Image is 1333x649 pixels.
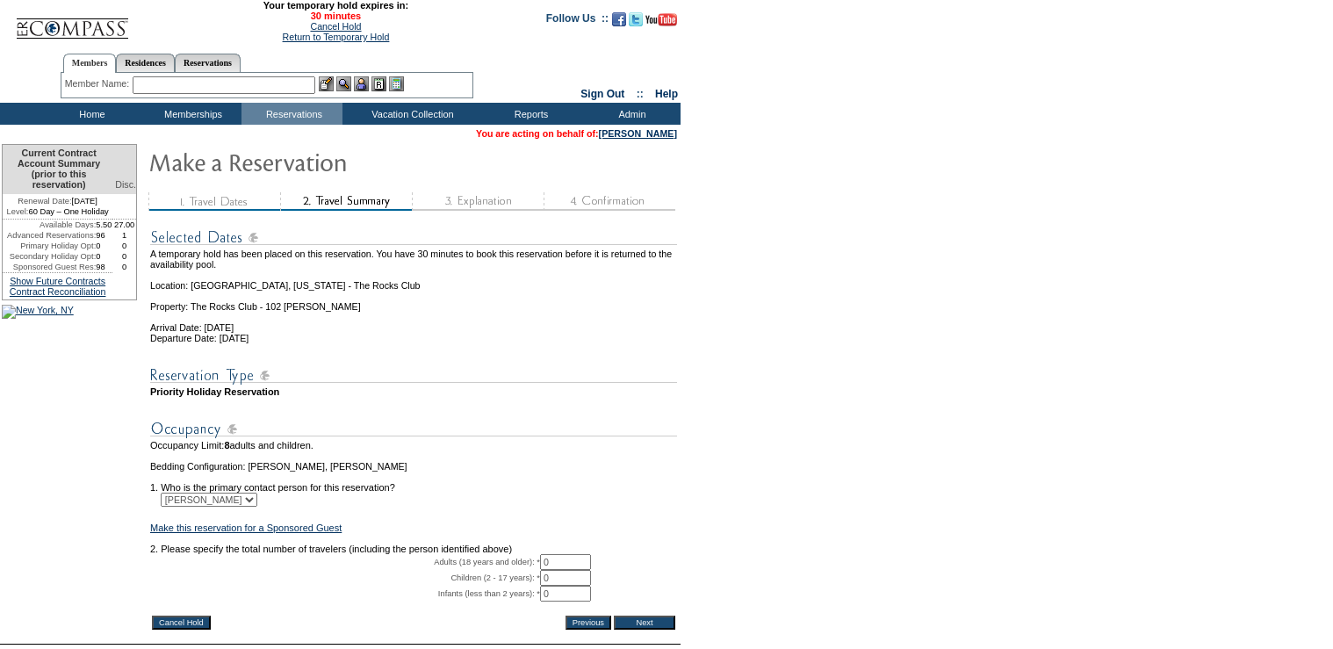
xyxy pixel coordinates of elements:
img: Subscribe to our YouTube Channel [645,13,677,26]
td: A temporary hold has been placed on this reservation. You have 30 minutes to book this reservatio... [150,249,677,270]
td: Available Days: [3,220,96,230]
img: step3_state1.gif [412,192,544,211]
a: Residences [116,54,175,72]
img: subTtlOccupancy.gif [150,418,677,440]
td: 2. Please specify the total number of travelers (including the person identified above) [150,544,677,554]
a: Become our fan on Facebook [612,18,626,28]
td: Departure Date: [DATE] [150,333,677,343]
a: Make this reservation for a Sponsored Guest [150,523,342,533]
td: [DATE] [3,194,112,206]
td: Location: [GEOGRAPHIC_DATA], [US_STATE] - The Rocks Club [150,270,677,291]
td: Property: The Rocks Club - 102 [PERSON_NAME] [150,291,677,312]
img: View [336,76,351,91]
a: Subscribe to our YouTube Channel [645,18,677,28]
td: Reservations [241,103,342,125]
a: Return to Temporary Hold [283,32,390,42]
td: 0 [112,241,136,251]
td: 0 [112,262,136,272]
td: Current Contract Account Summary (prior to this reservation) [3,145,112,194]
img: subTtlSelectedDates.gif [150,227,677,249]
td: 5.50 [96,220,112,230]
td: Home [40,103,141,125]
a: [PERSON_NAME] [599,128,677,139]
td: Reports [479,103,580,125]
a: Sign Out [580,88,624,100]
img: b_edit.gif [319,76,334,91]
a: Help [655,88,678,100]
td: Arrival Date: [DATE] [150,312,677,333]
td: Vacation Collection [342,103,479,125]
img: b_calculator.gif [389,76,404,91]
td: Admin [580,103,681,125]
td: 1 [112,230,136,241]
img: step4_state1.gif [544,192,675,211]
img: Follow us on Twitter [629,12,643,26]
a: Cancel Hold [310,21,361,32]
a: Reservations [175,54,241,72]
span: 30 minutes [138,11,533,21]
div: Member Name: [65,76,133,91]
img: Make Reservation [148,144,500,179]
img: step1_state3.gif [148,192,280,211]
span: 8 [224,440,229,451]
input: Next [614,616,675,630]
img: Reservations [371,76,386,91]
td: 27.00 [112,220,136,230]
td: Children (2 - 17 years): * [150,570,540,586]
td: 60 Day – One Holiday [3,206,112,220]
a: Members [63,54,117,73]
td: 1. Who is the primary contact person for this reservation? [150,472,677,493]
img: Compass Home [15,4,129,40]
span: Renewal Date: [18,196,71,206]
a: Follow us on Twitter [629,18,643,28]
td: Sponsored Guest Res: [3,262,96,272]
td: Priority Holiday Reservation [150,386,677,397]
td: Advanced Reservations: [3,230,96,241]
img: Become our fan on Facebook [612,12,626,26]
input: Previous [566,616,611,630]
td: Bedding Configuration: [PERSON_NAME], [PERSON_NAME] [150,461,677,472]
img: subTtlResType.gif [150,364,677,386]
td: Memberships [141,103,241,125]
td: 98 [96,262,112,272]
td: Adults (18 years and older): * [150,554,540,570]
td: 0 [112,251,136,262]
td: 0 [96,241,112,251]
span: Level: [7,206,29,217]
td: Primary Holiday Opt: [3,241,96,251]
a: Contract Reconciliation [10,286,106,297]
input: Cancel Hold [152,616,211,630]
a: Show Future Contracts [10,276,105,286]
td: Follow Us :: [546,11,609,32]
td: 96 [96,230,112,241]
img: step2_state2.gif [280,192,412,211]
img: Impersonate [354,76,369,91]
span: You are acting on behalf of: [476,128,677,139]
span: :: [637,88,644,100]
img: New York, NY [2,305,74,319]
span: Disc. [115,179,136,190]
td: 0 [96,251,112,262]
td: Occupancy Limit: adults and children. [150,440,677,451]
td: Infants (less than 2 years): * [150,586,540,602]
td: Secondary Holiday Opt: [3,251,96,262]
